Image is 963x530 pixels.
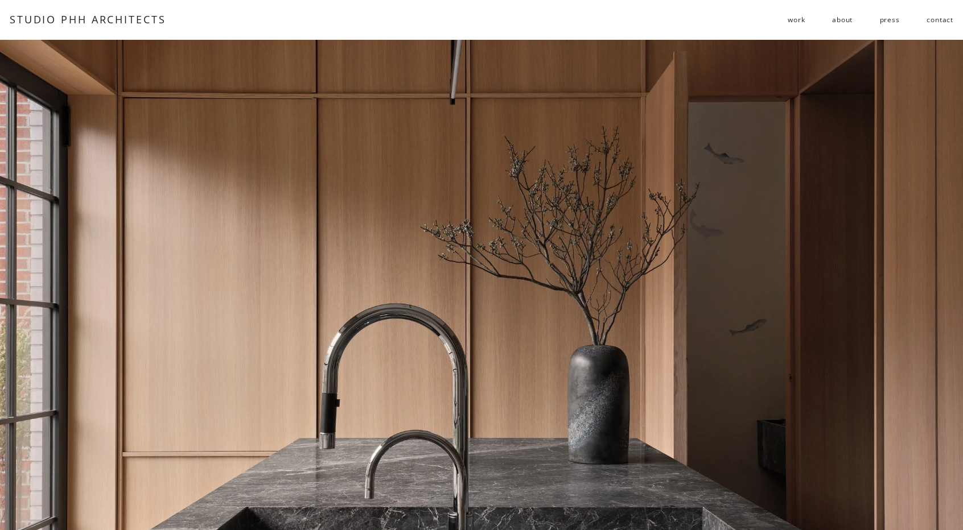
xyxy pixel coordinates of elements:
[832,11,853,29] a: about
[927,11,953,29] a: contact
[788,11,805,28] span: work
[788,11,805,29] a: folder dropdown
[880,11,900,29] a: press
[10,13,166,26] a: STUDIO PHH ARCHITECTS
